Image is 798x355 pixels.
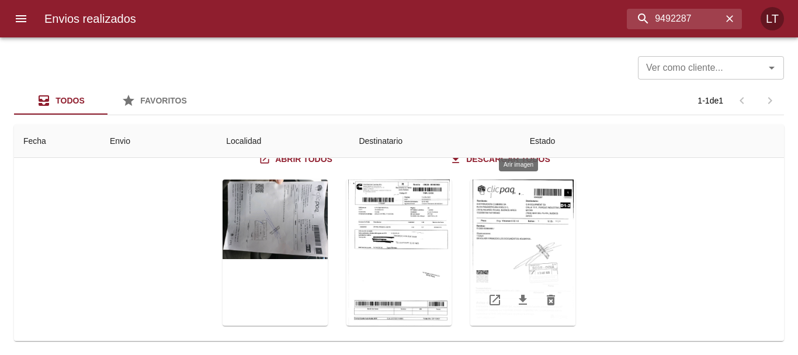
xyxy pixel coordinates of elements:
span: Descargar todos [452,152,550,167]
th: Envio [100,125,217,158]
span: Favoritos [140,96,187,105]
a: Abrir [481,286,509,314]
a: Descargar [509,286,537,314]
th: Estado [521,125,784,158]
h6: Envios realizados [44,9,136,28]
button: Eliminar [537,286,565,314]
button: menu [7,5,35,33]
button: Abrir [764,60,780,76]
th: Destinatario [349,125,520,158]
a: Descargar todos [447,149,555,170]
span: Todos [55,96,85,105]
p: 1 - 1 de 1 [698,95,723,106]
span: Abrir todos [261,152,332,167]
a: Abrir todos [256,149,337,170]
div: LT [761,7,784,30]
div: Abrir información de usuario [761,7,784,30]
span: Pagina siguiente [756,87,784,115]
span: Pagina anterior [728,95,756,105]
th: Localidad [217,125,349,158]
th: Fecha [14,125,100,158]
div: Tabs Envios [14,87,201,115]
input: buscar [627,9,722,29]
